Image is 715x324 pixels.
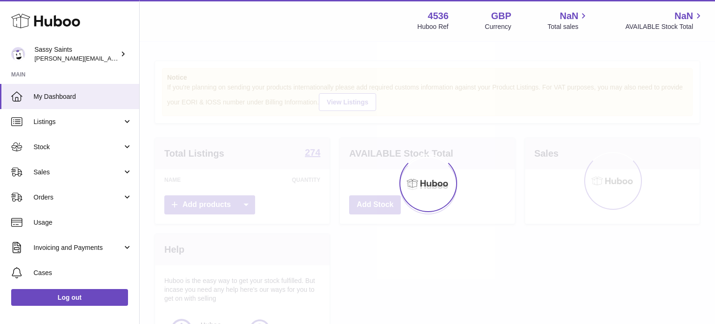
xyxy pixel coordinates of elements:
span: Stock [34,143,122,152]
img: ramey@sassysaints.com [11,47,25,61]
a: Log out [11,289,128,306]
span: Total sales [547,22,589,31]
span: Cases [34,269,132,277]
span: AVAILABLE Stock Total [625,22,704,31]
span: Usage [34,218,132,227]
span: [PERSON_NAME][EMAIL_ADDRESS][DOMAIN_NAME] [34,55,187,62]
a: NaN Total sales [547,10,589,31]
strong: 4536 [428,10,449,22]
div: Huboo Ref [418,22,449,31]
span: Invoicing and Payments [34,243,122,252]
div: Sassy Saints [34,45,118,63]
span: My Dashboard [34,92,132,101]
span: Orders [34,193,122,202]
span: NaN [675,10,693,22]
span: Listings [34,117,122,126]
strong: GBP [491,10,511,22]
a: NaN AVAILABLE Stock Total [625,10,704,31]
div: Currency [485,22,512,31]
span: Sales [34,168,122,177]
span: NaN [560,10,578,22]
